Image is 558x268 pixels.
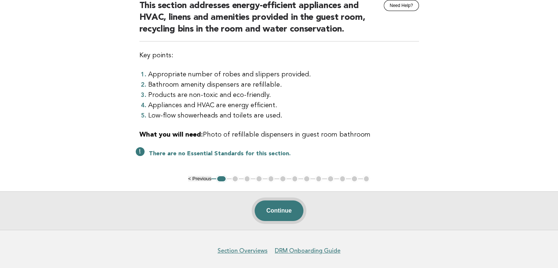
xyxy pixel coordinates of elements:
[188,176,211,181] button: < Previous
[255,200,303,221] button: Continue
[148,100,419,111] li: Appliances and HVAC are energy efficient.
[148,80,419,90] li: Bathroom amenity dispensers are refillable.
[139,50,419,61] p: Key points:
[139,131,203,138] strong: What you will need:
[139,130,419,140] p: Photo of refillable dispensers in guest room bathroom
[218,247,267,254] a: Section Overviews
[275,247,340,254] a: DRM Onboarding Guide
[149,151,291,157] strong: There are no Essential Standards for this section.
[148,69,419,80] li: Appropriate number of robes and slippers provided.
[148,111,419,121] li: Low-flow showerheads and toilets are used.
[216,175,227,182] button: 1
[148,90,419,100] li: Products are non-toxic and eco-friendly.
